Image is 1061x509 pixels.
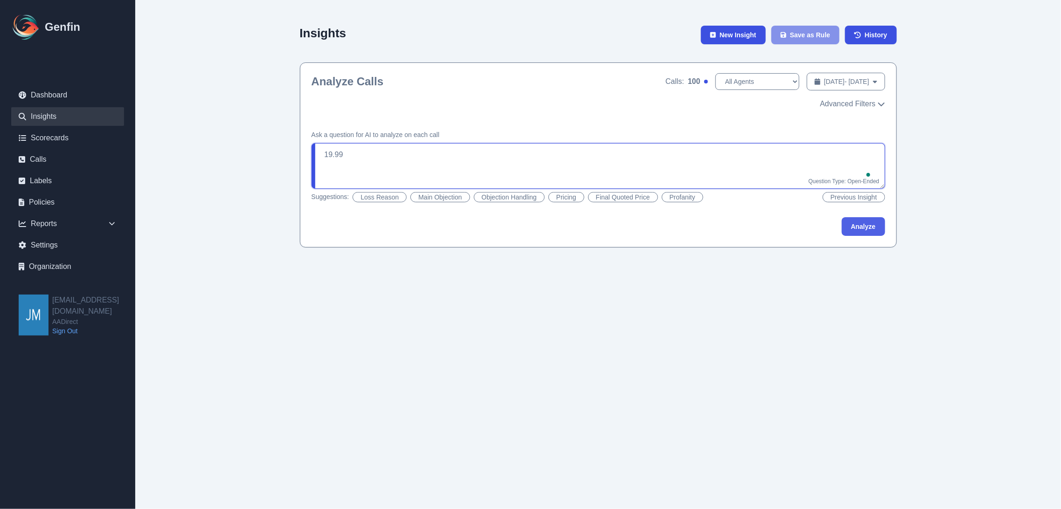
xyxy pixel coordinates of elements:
h1: Genfin [45,20,80,34]
a: Scorecards [11,129,124,147]
button: Main Objection [410,192,470,202]
div: Reports [11,214,124,233]
span: 100 [688,76,700,87]
span: Save as Rule [790,30,830,40]
span: Suggestions: [312,192,349,202]
span: History [865,30,887,40]
button: Previous Insight [823,192,885,202]
textarea: To enrich screen reader interactions, please activate Accessibility in Grammarly extension settings [312,143,885,189]
a: Insights [11,107,124,126]
a: Sign Out [52,326,135,336]
button: Profanity [662,192,703,202]
button: Analyze [842,217,885,236]
a: Labels [11,172,124,190]
span: Question Type: Open-Ended [809,178,880,185]
a: Calls [11,150,124,169]
span: AADirect [52,317,135,326]
button: Final Quoted Price [588,192,658,202]
h2: Insights [300,26,347,40]
a: Policies [11,193,124,212]
button: New Insight [701,26,766,44]
img: Logo [11,12,41,42]
button: Save as Rule [771,26,840,44]
img: jmendoza@aadirect.com [19,295,49,336]
span: New Insight [720,30,756,40]
a: Organization [11,257,124,276]
h4: Ask a question for AI to analyze on each call [312,130,885,139]
a: History [845,26,896,44]
span: [DATE] - [DATE] [824,77,869,86]
button: Advanced Filters [820,98,885,110]
a: Settings [11,236,124,254]
button: Pricing [548,192,584,202]
span: Advanced Filters [820,98,875,110]
h2: [EMAIL_ADDRESS][DOMAIN_NAME] [52,295,135,317]
a: Dashboard [11,86,124,104]
button: Objection Handling [474,192,545,202]
button: [DATE]- [DATE] [807,73,885,90]
button: Loss Reason [353,192,407,202]
span: Calls: [666,76,684,87]
h2: Analyze Calls [312,74,384,89]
